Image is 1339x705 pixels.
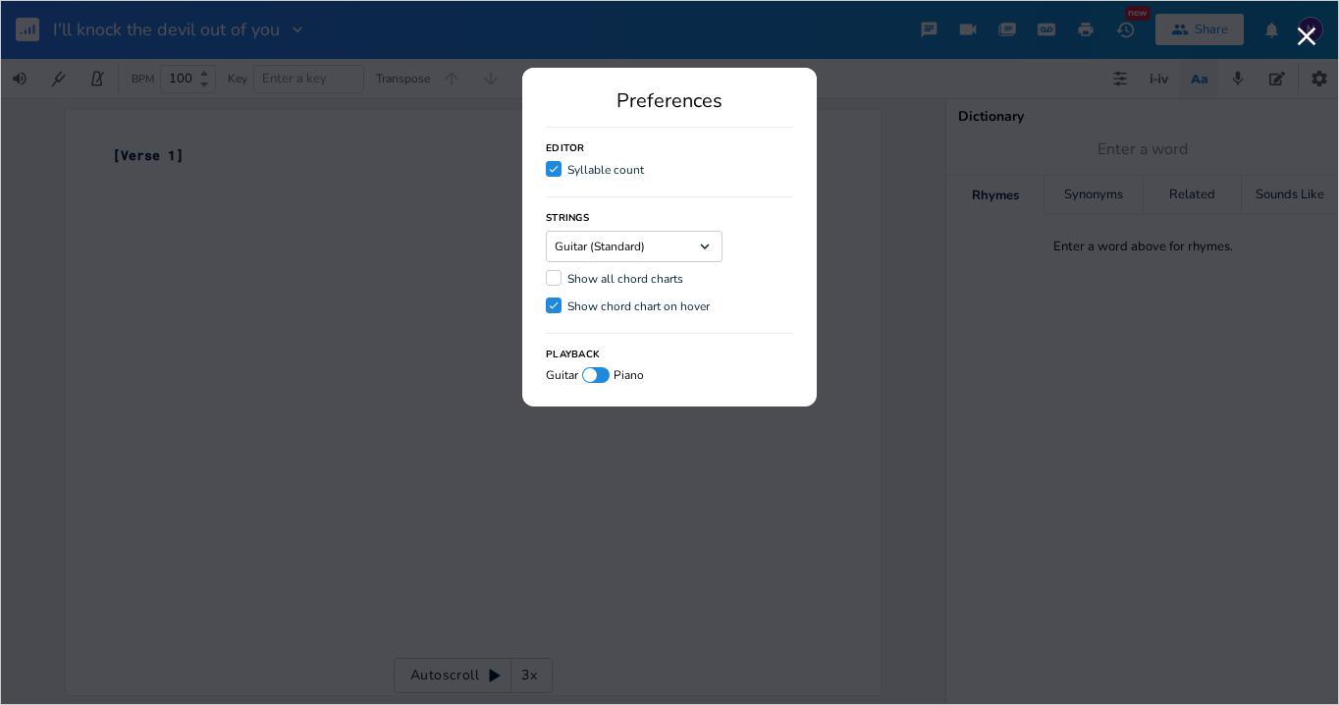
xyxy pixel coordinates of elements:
[567,300,710,312] div: Show chord chart on hover
[567,273,683,285] div: Show all chord charts
[614,369,644,381] span: Piano
[546,143,585,153] h3: Editor
[555,241,645,252] span: Guitar (Standard)
[546,350,600,359] h3: Playback
[546,369,578,381] span: Guitar
[546,213,589,223] h3: Strings
[546,91,793,111] div: Preferences
[567,164,644,176] div: Syllable count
